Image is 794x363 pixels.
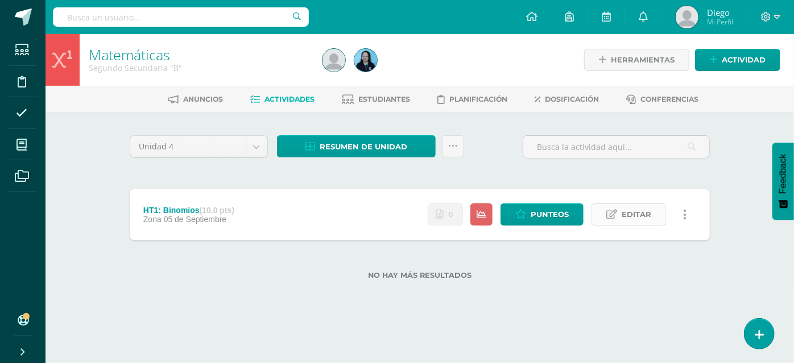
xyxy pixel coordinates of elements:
[359,95,411,103] span: Estudiantes
[277,135,436,157] a: Resumen de unidad
[251,90,315,109] a: Actividades
[320,136,407,157] span: Resumen de unidad
[695,49,780,71] a: Actividad
[89,45,170,64] a: Matemáticas
[622,204,651,225] span: Editar
[722,49,766,70] span: Actividad
[322,49,345,72] img: e1ecaa63abbcd92f15e98e258f47b918.png
[139,136,237,157] span: Unidad 4
[450,95,508,103] span: Planificación
[168,90,224,109] a: Anuncios
[611,49,675,70] span: Herramientas
[265,95,315,103] span: Actividades
[778,154,788,194] span: Feedback
[501,203,584,226] a: Punteos
[184,95,224,103] span: Anuncios
[531,204,569,225] span: Punteos
[143,206,234,215] div: HT1: Binomios
[707,7,733,18] span: Diego
[641,95,699,103] span: Conferencias
[535,90,599,109] a: Dosificación
[143,215,162,224] span: Zona
[130,271,710,279] label: No hay más resultados
[584,49,689,71] a: Herramientas
[200,206,234,215] strong: (10.0 pts)
[438,90,508,109] a: Planificación
[707,17,733,27] span: Mi Perfil
[342,90,411,109] a: Estudiantes
[772,143,794,220] button: Feedback - Mostrar encuesta
[627,90,699,109] a: Conferencias
[449,204,454,225] span: 0
[676,6,698,28] img: e1ecaa63abbcd92f15e98e258f47b918.png
[89,62,309,73] div: Segundo Secundaria 'B'
[89,47,309,62] h1: Matemáticas
[428,203,463,226] a: No se han realizado entregas
[164,215,227,224] span: 05 de Septiembre
[53,7,309,27] input: Busca un usuario...
[130,136,267,157] a: Unidad 4
[545,95,599,103] span: Dosificación
[523,136,709,158] input: Busca la actividad aquí...
[354,49,377,72] img: a2a9ac15e33fe7ff9ae3107d78964480.png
